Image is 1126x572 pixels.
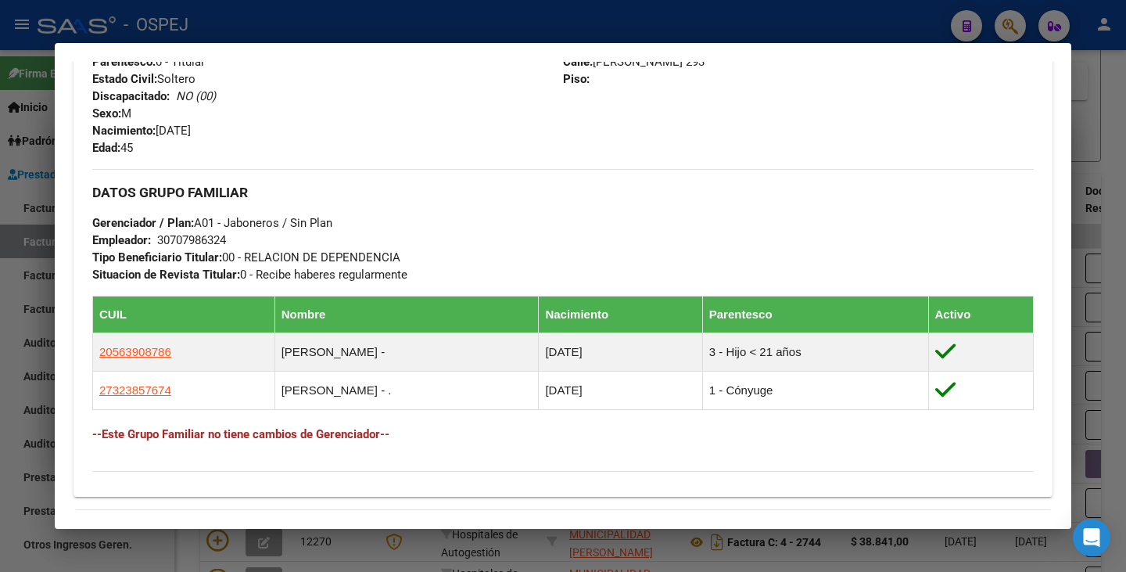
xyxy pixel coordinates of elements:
i: NO (00) [176,89,216,103]
th: Nacimiento [539,297,702,333]
strong: Situacion de Revista Titular: [92,268,240,282]
strong: Gerenciador / Plan: [92,216,194,230]
strong: Calle: [563,55,593,69]
h4: --Este Grupo Familiar no tiene cambios de Gerenciador-- [92,426,1034,443]
span: 0 - Recibe haberes regularmente [92,268,407,282]
h3: DATOS GRUPO FAMILIAR [92,184,1034,201]
th: Activo [928,297,1033,333]
span: 45 [92,141,133,155]
div: 30707986324 [157,232,226,249]
span: [PERSON_NAME] 293 [563,55,705,69]
th: CUIL [93,297,275,333]
strong: Sexo: [92,106,121,121]
td: [PERSON_NAME] - . [274,372,539,410]
td: [PERSON_NAME] - [274,333,539,372]
strong: Empleador: [92,233,151,247]
span: [DATE] [92,124,191,138]
td: 1 - Cónyuge [702,372,928,410]
span: A01 - Jaboneros / Sin Plan [92,216,332,230]
td: [DATE] [539,333,702,372]
strong: Tipo Beneficiario Titular: [92,250,222,264]
span: 27323857674 [99,383,171,397]
div: Open Intercom Messenger [1073,519,1110,556]
span: 0 - Titular [92,55,205,69]
strong: Parentesco: [92,55,156,69]
strong: Edad: [92,141,120,155]
strong: Nacimiento: [92,124,156,138]
td: [DATE] [539,372,702,410]
td: 3 - Hijo < 21 años [702,333,928,372]
span: 20563908786 [99,345,171,358]
th: Nombre [274,297,539,333]
span: Soltero [92,72,195,86]
strong: Estado Civil: [92,72,157,86]
strong: Piso: [563,72,590,86]
strong: Discapacitado: [92,89,170,103]
span: 00 - RELACION DE DEPENDENCIA [92,250,400,264]
span: M [92,106,131,121]
th: Parentesco [702,297,928,333]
